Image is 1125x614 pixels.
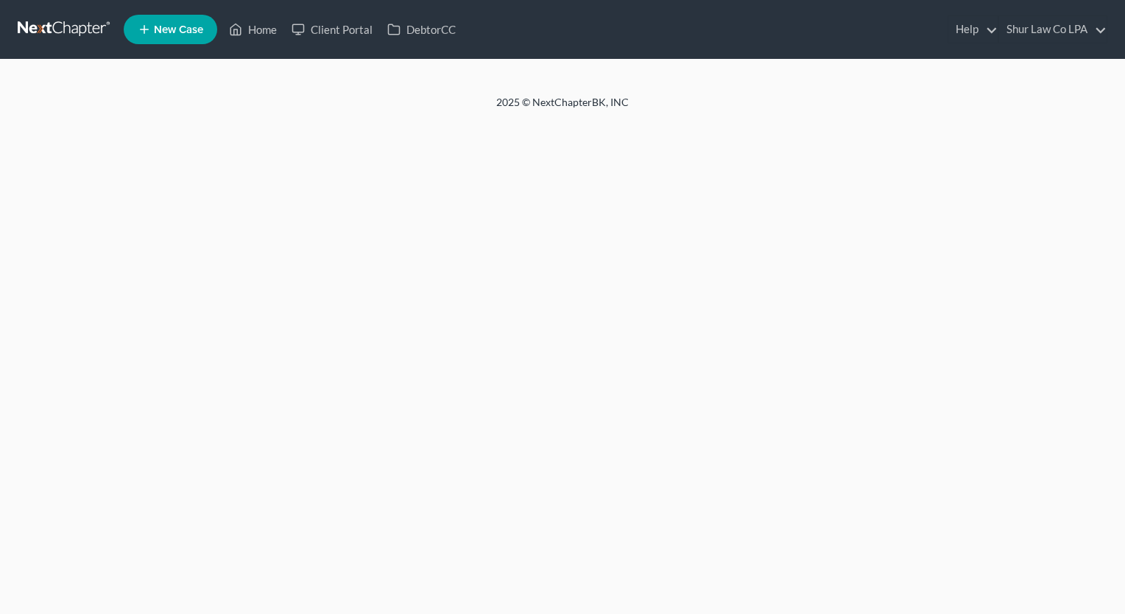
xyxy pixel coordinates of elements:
new-legal-case-button: New Case [124,15,217,44]
div: 2025 © NextChapterBK, INC [143,95,982,121]
a: DebtorCC [380,16,463,43]
a: Shur Law Co LPA [999,16,1107,43]
a: Help [948,16,998,43]
a: Home [222,16,284,43]
a: Client Portal [284,16,380,43]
